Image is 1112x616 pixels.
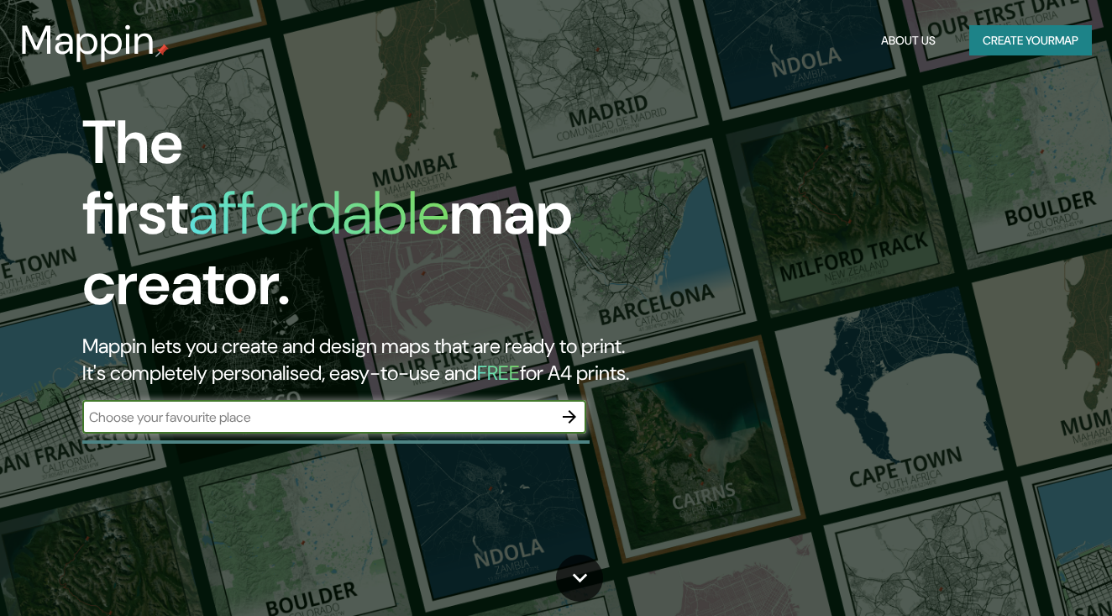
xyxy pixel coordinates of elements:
h1: The first map creator. [82,108,638,333]
button: About Us [874,25,942,56]
h1: affordable [188,174,449,252]
h5: FREE [477,360,520,386]
input: Choose your favourite place [82,408,553,427]
img: mappin-pin [155,44,169,57]
button: Create yourmap [969,25,1092,56]
h2: Mappin lets you create and design maps that are ready to print. It's completely personalised, eas... [82,333,638,387]
h3: Mappin [20,17,155,64]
